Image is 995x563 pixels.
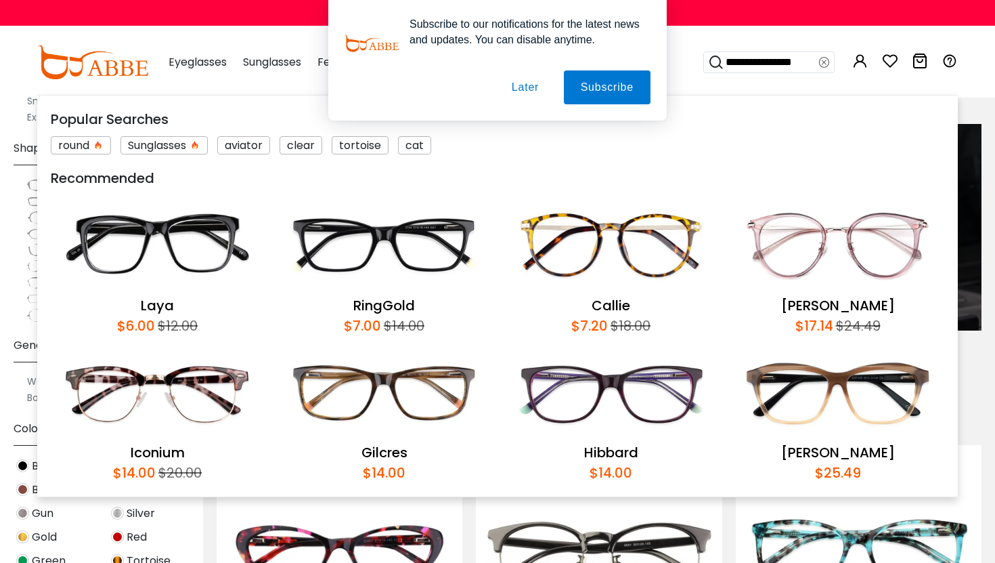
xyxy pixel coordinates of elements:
[131,443,185,462] a: Iconium
[111,530,124,543] img: Red
[32,482,66,498] span: Brown
[344,316,381,336] div: $7.00
[564,70,650,104] button: Subscribe
[571,316,608,336] div: $7.20
[27,390,44,406] label: Boy
[14,329,54,362] span: Gender
[16,459,29,472] img: Black
[731,343,944,443] img: Sonia
[51,195,264,295] img: Laya
[51,343,264,443] img: Iconium
[27,227,61,241] img: Oval.png
[27,211,61,224] img: Round.png
[27,243,61,257] img: Cat-Eye.png
[16,507,29,520] img: Gun
[32,505,53,522] span: Gun
[16,530,29,543] img: Gold
[280,136,322,154] div: clear
[14,413,43,445] span: Color
[51,168,944,188] div: Recommended
[495,70,556,104] button: Later
[32,529,57,545] span: Gold
[398,136,431,154] div: cat
[156,463,202,483] div: $20.00
[217,136,270,154] div: aviator
[399,16,650,47] div: Subscribe to our notifications for the latest news and updates. You can disable anytime.
[32,458,61,474] span: Black
[345,16,399,70] img: notification icon
[127,529,147,545] span: Red
[363,463,405,483] div: $14.00
[14,132,47,165] span: Shape
[781,443,895,462] a: [PERSON_NAME]
[27,276,61,289] img: Browline.png
[127,505,155,522] span: Silver
[381,316,424,336] div: $14.00
[111,507,124,520] img: Silver
[608,316,650,336] div: $18.00
[27,292,61,306] img: Geometric.png
[504,343,717,443] img: Hibbard
[795,316,833,336] div: $17.14
[815,463,861,483] div: $25.49
[141,296,174,315] a: Laya
[584,443,638,462] a: Hibbard
[278,195,491,295] img: RingGold
[731,195,944,295] img: Naomi
[155,316,198,336] div: $12.00
[504,195,717,295] img: Callie
[117,316,155,336] div: $6.00
[51,136,111,154] div: round
[781,296,895,315] a: [PERSON_NAME]
[833,316,881,336] div: $24.49
[278,343,491,443] img: Gilcres
[590,463,632,483] div: $14.00
[16,483,29,496] img: Brown
[27,178,61,192] img: Square.png
[27,308,61,322] img: Varieties.png
[332,136,389,154] div: tortoise
[592,296,630,315] a: Callie
[120,136,208,154] div: Sunglasses
[361,443,407,462] a: Gilcres
[27,194,61,208] img: Rectangle.png
[353,296,415,315] a: RingGold
[27,373,65,390] label: Women
[27,259,61,273] img: Aviator.png
[113,463,156,483] div: $14.00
